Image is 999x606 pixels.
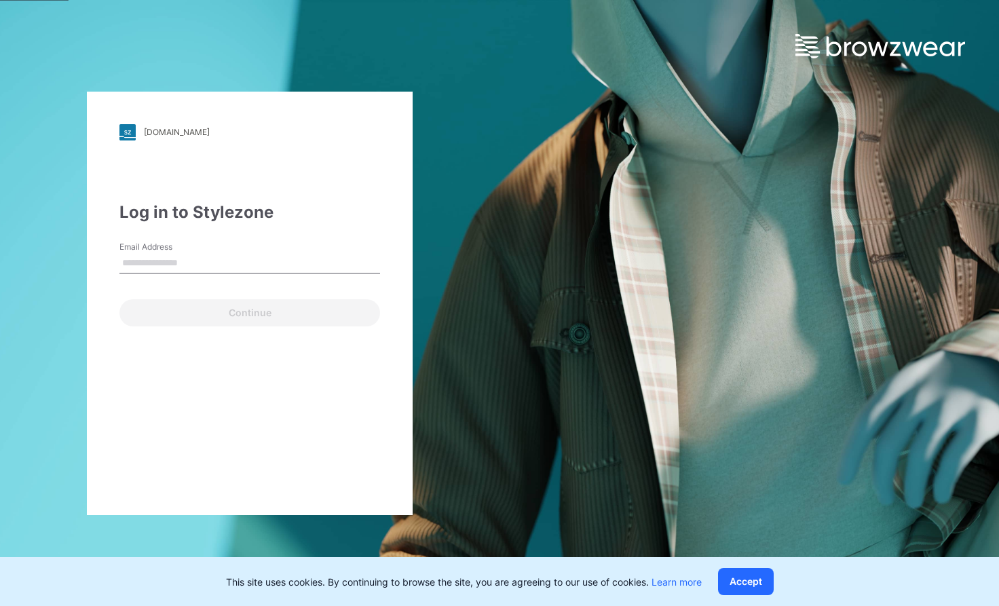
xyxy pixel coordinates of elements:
a: Learn more [652,576,702,588]
label: Email Address [119,241,214,253]
div: [DOMAIN_NAME] [144,127,210,137]
button: Accept [718,568,774,595]
a: [DOMAIN_NAME] [119,124,380,140]
img: browzwear-logo.e42bd6dac1945053ebaf764b6aa21510.svg [795,34,965,58]
img: stylezone-logo.562084cfcfab977791bfbf7441f1a819.svg [119,124,136,140]
div: Log in to Stylezone [119,200,380,225]
p: This site uses cookies. By continuing to browse the site, you are agreeing to our use of cookies. [226,575,702,589]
